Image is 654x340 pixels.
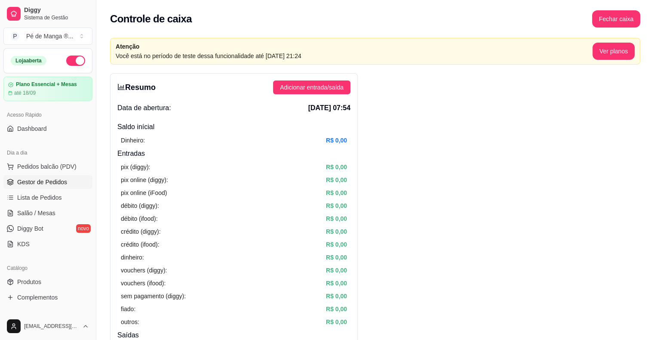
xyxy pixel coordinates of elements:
[117,81,156,93] h3: Resumo
[3,206,92,220] a: Salão / Mesas
[116,42,593,51] article: Atenção
[3,191,92,204] a: Lista de Pedidos
[121,266,167,275] article: vouchers (diggy):
[121,317,139,327] article: outros:
[116,51,593,61] article: Você está no período de teste dessa funcionalidade até [DATE] 21:24
[24,6,89,14] span: Diggy
[593,48,635,55] a: Ver planos
[326,278,347,288] article: R$ 0,00
[121,175,168,185] article: pix online (diggy):
[11,32,19,40] span: P
[3,175,92,189] a: Gestor de Pedidos
[3,275,92,289] a: Produtos
[121,162,150,172] article: pix (diggy):
[326,136,347,145] article: R$ 0,00
[26,32,73,40] div: Pé de Manga ® ...
[121,214,158,223] article: débito (ifood):
[17,278,41,286] span: Produtos
[3,160,92,173] button: Pedidos balcão (PDV)
[326,317,347,327] article: R$ 0,00
[3,316,92,337] button: [EMAIL_ADDRESS][DOMAIN_NAME]
[117,83,125,91] span: bar-chart
[326,266,347,275] article: R$ 0,00
[3,3,92,24] a: DiggySistema de Gestão
[3,222,92,235] a: Diggy Botnovo
[3,291,92,304] a: Complementos
[326,304,347,314] article: R$ 0,00
[3,108,92,122] div: Acesso Rápido
[17,224,43,233] span: Diggy Bot
[17,240,30,248] span: KDS
[117,148,350,159] h4: Entradas
[17,124,47,133] span: Dashboard
[121,291,186,301] article: sem pagamento (diggy):
[117,103,171,113] span: Data de abertura:
[121,201,159,210] article: débito (diggy):
[326,201,347,210] article: R$ 0,00
[3,146,92,160] div: Dia a dia
[17,162,77,171] span: Pedidos balcão (PDV)
[117,122,350,132] h4: Saldo inícial
[273,80,350,94] button: Adicionar entrada/saída
[24,323,79,330] span: [EMAIL_ADDRESS][DOMAIN_NAME]
[17,193,62,202] span: Lista de Pedidos
[308,103,350,113] span: [DATE] 07:54
[121,136,145,145] article: Dinheiro:
[14,90,36,96] article: até 18/09
[121,253,144,262] article: dinheiro:
[592,10,640,28] button: Fechar caixa
[326,214,347,223] article: R$ 0,00
[3,77,92,101] a: Plano Essencial + Mesasaté 18/09
[121,188,167,198] article: pix online (iFood)
[17,293,58,302] span: Complementos
[326,162,347,172] article: R$ 0,00
[326,188,347,198] article: R$ 0,00
[24,14,89,21] span: Sistema de Gestão
[326,253,347,262] article: R$ 0,00
[17,209,55,217] span: Salão / Mesas
[3,28,92,45] button: Select a team
[326,240,347,249] article: R$ 0,00
[326,175,347,185] article: R$ 0,00
[121,304,135,314] article: fiado:
[593,43,635,60] button: Ver planos
[66,56,85,66] button: Alterar Status
[3,237,92,251] a: KDS
[326,227,347,236] article: R$ 0,00
[326,291,347,301] article: R$ 0,00
[17,178,67,186] span: Gestor de Pedidos
[3,122,92,136] a: Dashboard
[121,240,159,249] article: crédito (ifood):
[110,12,192,26] h2: Controle de caixa
[16,81,77,88] article: Plano Essencial + Mesas
[280,83,344,92] span: Adicionar entrada/saída
[11,56,46,65] div: Loja aberta
[121,227,161,236] article: crédito (diggy):
[3,261,92,275] div: Catálogo
[121,278,166,288] article: vouchers (ifood):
